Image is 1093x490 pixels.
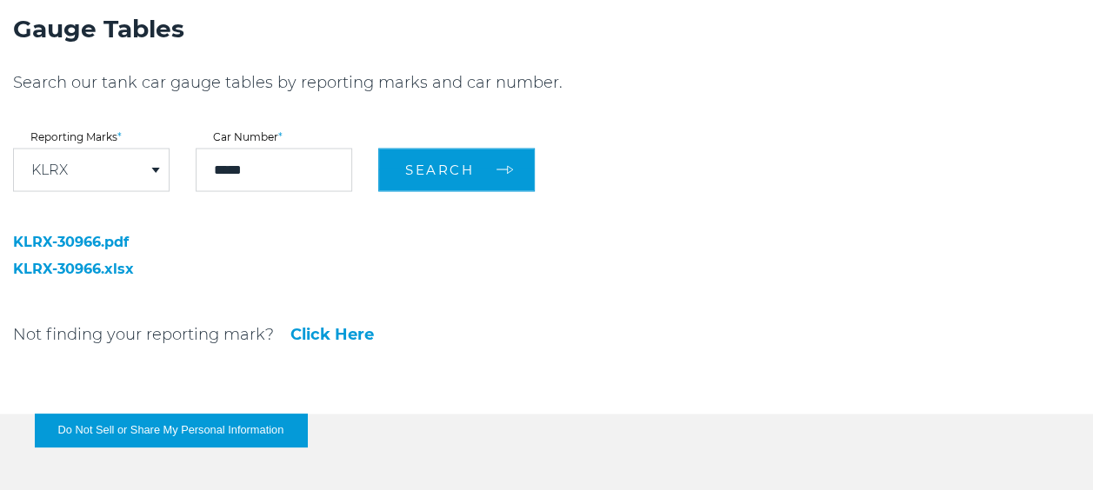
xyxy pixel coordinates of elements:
label: Car Number [196,131,352,142]
a: KLRX-30966.xlsx [13,262,257,275]
a: Click Here [290,326,374,341]
p: Not finding your reporting mark? [13,323,274,344]
span: Search [405,161,474,177]
a: KLRX-30966.pdf [13,235,257,248]
a: KLRX [31,162,68,176]
h2: Gauge Tables [13,12,809,45]
button: Do Not Sell or Share My Personal Information [35,414,307,447]
label: Reporting Marks [13,131,170,142]
p: Search our tank car gauge tables by reporting marks and car number. [13,71,809,92]
button: Search arrow arrow [378,148,535,191]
